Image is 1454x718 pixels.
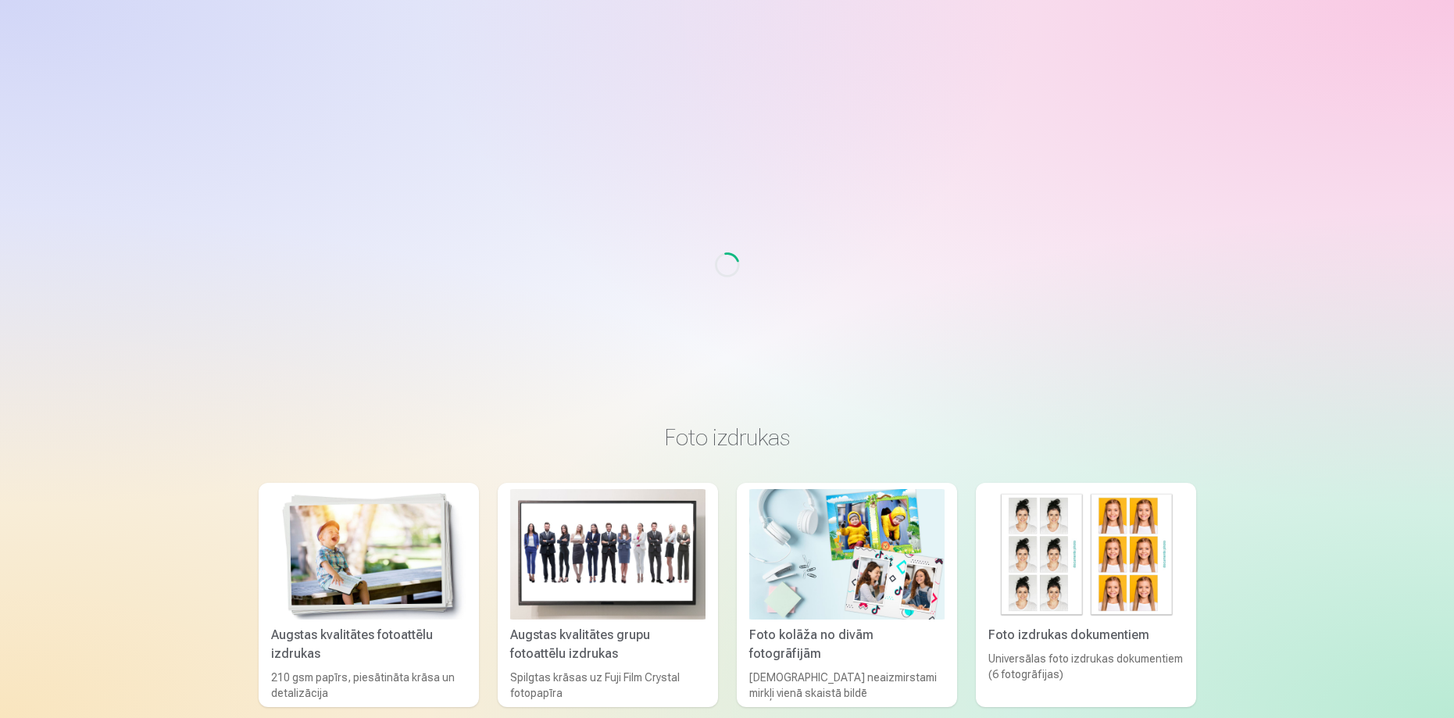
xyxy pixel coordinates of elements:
h3: Foto izdrukas [271,423,1184,452]
a: Foto izdrukas dokumentiemFoto izdrukas dokumentiemUniversālas foto izdrukas dokumentiem (6 fotogr... [976,483,1196,707]
div: Foto kolāža no divām fotogrāfijām [743,626,951,663]
img: Foto kolāža no divām fotogrāfijām [749,489,945,620]
img: Augstas kvalitātes fotoattēlu izdrukas [271,489,466,620]
img: Augstas kvalitātes grupu fotoattēlu izdrukas [510,489,706,620]
div: Universālas foto izdrukas dokumentiem (6 fotogrāfijas) [982,651,1190,701]
div: 210 gsm papīrs, piesātināta krāsa un detalizācija [265,670,473,701]
div: Augstas kvalitātes fotoattēlu izdrukas [265,626,473,663]
a: Augstas kvalitātes grupu fotoattēlu izdrukasAugstas kvalitātes grupu fotoattēlu izdrukasSpilgtas ... [498,483,718,707]
div: Augstas kvalitātes grupu fotoattēlu izdrukas [504,626,712,663]
a: Augstas kvalitātes fotoattēlu izdrukasAugstas kvalitātes fotoattēlu izdrukas210 gsm papīrs, piesā... [259,483,479,707]
div: Spilgtas krāsas uz Fuji Film Crystal fotopapīra [504,670,712,701]
img: Foto izdrukas dokumentiem [988,489,1184,620]
a: Foto kolāža no divām fotogrāfijāmFoto kolāža no divām fotogrāfijām[DEMOGRAPHIC_DATA] neaizmirstam... [737,483,957,707]
div: [DEMOGRAPHIC_DATA] neaizmirstami mirkļi vienā skaistā bildē [743,670,951,701]
div: Foto izdrukas dokumentiem [982,626,1190,645]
